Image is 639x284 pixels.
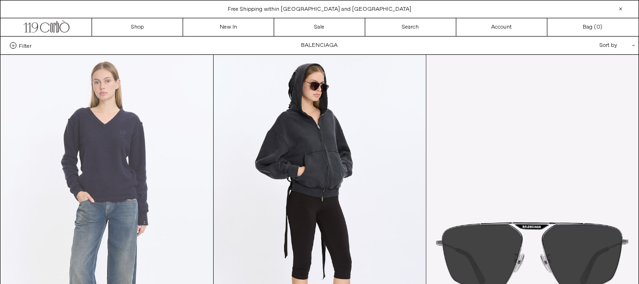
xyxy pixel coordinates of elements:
div: Sort by [545,37,629,54]
a: Free Shipping within [GEOGRAPHIC_DATA] and [GEOGRAPHIC_DATA] [228,6,412,13]
a: Search [365,18,456,36]
span: ) [596,23,602,31]
a: Bag () [547,18,639,36]
a: Sale [274,18,365,36]
a: New In [183,18,274,36]
span: 0 [596,23,600,31]
a: Shop [92,18,183,36]
a: Account [456,18,547,36]
span: Filter [19,42,31,49]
